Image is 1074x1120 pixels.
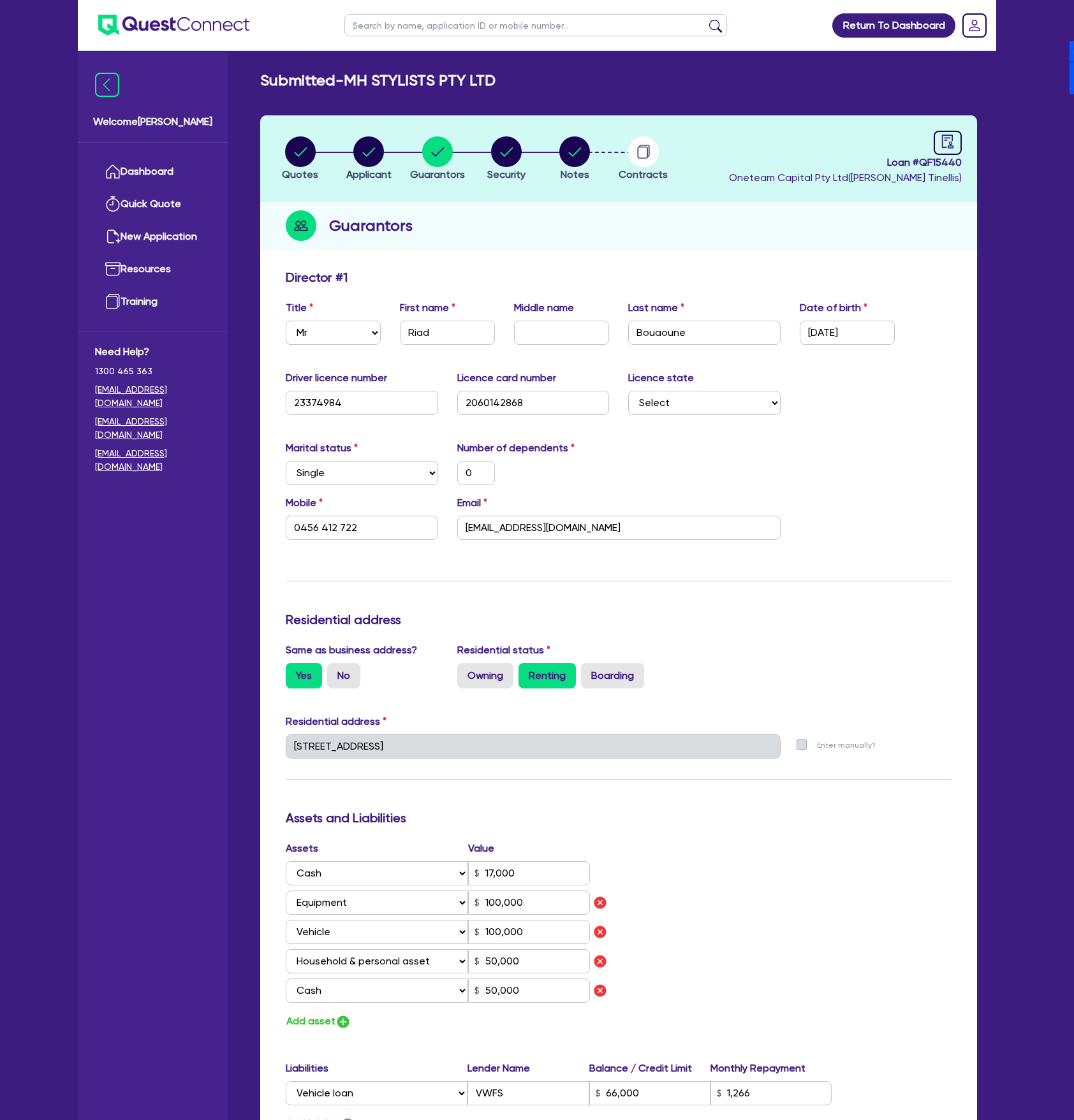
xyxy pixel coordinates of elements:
a: New Application [95,221,210,253]
input: Value [468,949,590,973]
button: Guarantors [409,136,466,183]
img: training [105,294,121,309]
input: Balance / Credit Limit [589,1081,710,1105]
input: DD / MM / YYYY [800,321,895,345]
a: [EMAIL_ADDRESS][DOMAIN_NAME] [95,383,210,410]
h3: Assets and Liabilities [286,810,952,825]
label: Enter manually? [817,739,876,752]
a: Quick Quote [95,188,210,221]
label: Same as business address? [286,643,417,658]
label: Lender Name [467,1061,589,1076]
h2: Guarantors [329,214,413,237]
a: Resources [95,253,210,286]
img: icon-menu-close [95,73,119,97]
span: Security [487,168,526,180]
label: Mobile [286,495,323,511]
label: Marital status [286,440,358,456]
img: step-icon [286,210,316,241]
label: Liabilities [286,1061,467,1076]
img: icon remove asset liability [592,954,608,969]
span: Contracts [619,168,668,180]
input: Search by name, application ID or mobile number... [344,14,727,36]
img: icon remove asset liability [592,924,608,940]
label: Renting [519,663,576,688]
label: Number of dependents [457,440,575,456]
label: Residential address [286,714,386,729]
span: Need Help? [95,344,210,360]
span: Guarantors [410,168,465,180]
span: 1300 465 363 [95,365,210,378]
span: Loan # QF15440 [729,155,962,170]
a: Training [95,286,210,318]
img: icon remove asset liability [592,895,608,910]
label: Email [457,495,487,511]
input: Value [468,920,590,944]
h2: Submitted - MH STYLISTS PTY LTD [260,71,496,90]
label: Boarding [581,663,644,688]
label: Middle name [514,300,574,316]
a: [EMAIL_ADDRESS][DOMAIN_NAME] [95,447,210,474]
label: Licence state [628,370,694,386]
label: First name [400,300,455,316]
img: resources [105,261,121,277]
span: Quotes [282,168,318,180]
span: Oneteam Capital Pty Ltd ( [PERSON_NAME] Tinellis ) [729,171,962,184]
a: Dashboard [95,156,210,188]
h3: Residential address [286,612,952,627]
label: Last name [628,300,684,316]
label: Yes [286,663,322,688]
button: Contracts [618,136,668,183]
button: Notes [559,136,591,183]
label: Residential status [457,643,550,658]
a: [EMAIL_ADDRESS][DOMAIN_NAME] [95,415,210,442]
button: Quotes [281,136,319,183]
label: Date of birth [800,300,867,316]
a: Dropdown toggle [958,9,991,42]
input: Value [468,861,590,885]
img: icon remove asset liability [592,983,608,998]
label: Title [286,300,313,316]
input: Lender Name [467,1081,589,1105]
h3: Director # 1 [286,270,348,285]
input: Value [468,891,590,915]
img: icon-add [335,1014,351,1029]
label: Owning [457,663,513,688]
span: Welcome [PERSON_NAME] [93,114,212,129]
img: quest-connect-logo-blue [98,15,249,36]
label: No [327,663,360,688]
a: Return To Dashboard [832,13,955,38]
label: Licence card number [457,370,556,386]
button: Security [487,136,526,183]
label: Balance / Credit Limit [589,1061,710,1076]
input: Monthly Repayment [710,1081,832,1105]
label: Value [468,841,494,856]
input: Value [468,978,590,1003]
img: quick-quote [105,196,121,212]
img: new-application [105,229,121,244]
span: Notes [561,168,589,180]
label: Monthly Repayment [710,1061,832,1076]
label: Assets [286,841,468,856]
span: audit [941,135,955,149]
span: Applicant [346,168,392,180]
label: Driver licence number [286,370,387,386]
button: Applicant [346,136,392,183]
button: Add asset [286,1013,351,1030]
